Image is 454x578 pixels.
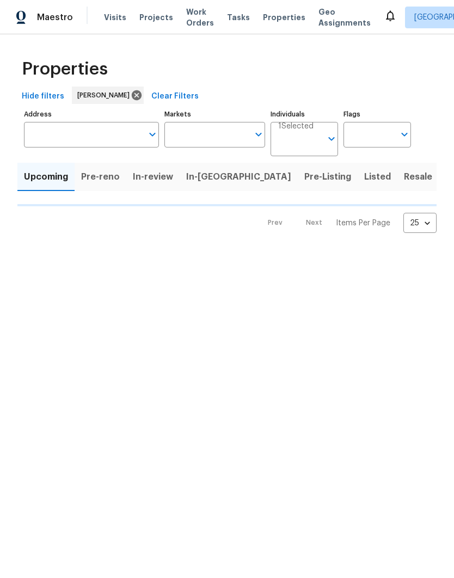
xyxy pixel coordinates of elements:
span: Pre-Listing [304,169,351,185]
span: Clear Filters [151,90,199,103]
span: Properties [22,64,108,75]
span: Resale [404,169,432,185]
button: Clear Filters [147,87,203,107]
label: Address [24,111,159,118]
span: Listed [364,169,391,185]
span: Upcoming [24,169,68,185]
button: Open [324,131,339,146]
span: Tasks [227,14,250,21]
span: In-[GEOGRAPHIC_DATA] [186,169,291,185]
button: Open [145,127,160,142]
span: Maestro [37,12,73,23]
span: Visits [104,12,126,23]
span: Properties [263,12,305,23]
span: In-review [133,169,173,185]
span: 1 Selected [278,122,314,131]
div: 25 [403,209,437,237]
nav: Pagination Navigation [257,213,437,233]
button: Open [397,127,412,142]
label: Individuals [271,111,338,118]
label: Flags [343,111,411,118]
span: [PERSON_NAME] [77,90,134,101]
p: Items Per Page [336,218,390,229]
span: Work Orders [186,7,214,28]
span: Geo Assignments [318,7,371,28]
label: Markets [164,111,266,118]
span: Hide filters [22,90,64,103]
button: Hide filters [17,87,69,107]
span: Pre-reno [81,169,120,185]
div: [PERSON_NAME] [72,87,144,104]
button: Open [251,127,266,142]
span: Projects [139,12,173,23]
